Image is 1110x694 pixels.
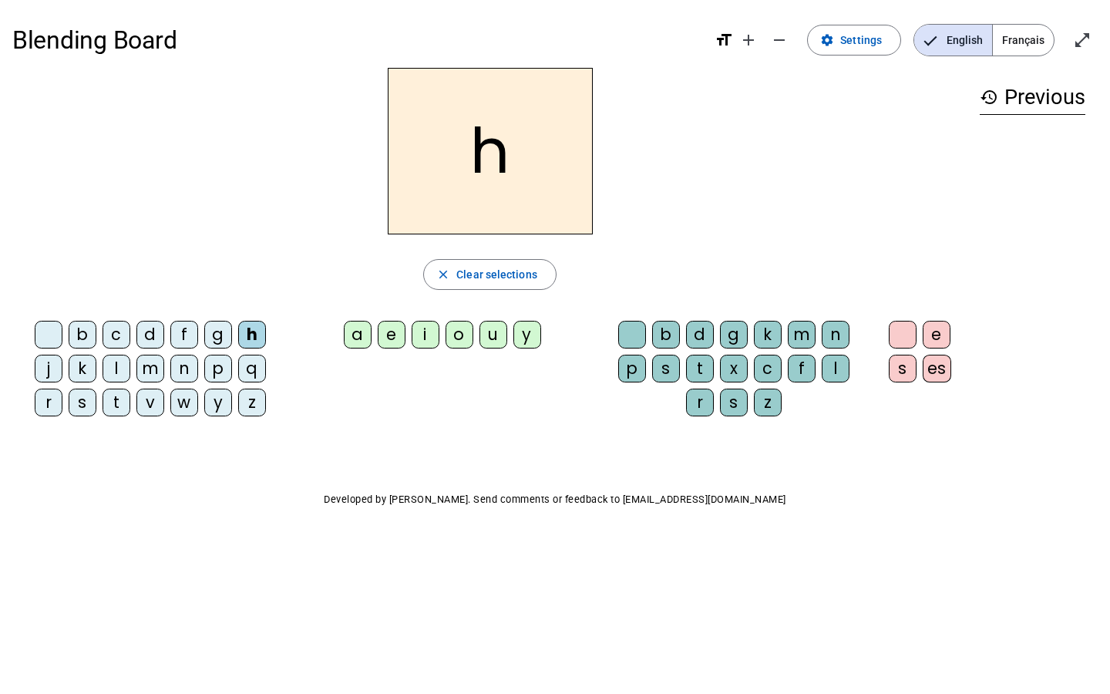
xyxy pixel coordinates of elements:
span: English [914,25,992,56]
div: e [378,321,405,349]
mat-icon: add [739,31,758,49]
div: d [136,321,164,349]
div: s [720,389,748,416]
div: h [238,321,266,349]
mat-button-toggle-group: Language selection [913,24,1054,56]
div: s [889,355,917,382]
div: i [412,321,439,349]
button: Decrease font size [764,25,795,56]
button: Settings [807,25,901,56]
mat-icon: settings [820,33,834,47]
div: o [446,321,473,349]
mat-icon: open_in_full [1073,31,1091,49]
div: p [618,355,646,382]
div: p [204,355,232,382]
div: n [822,321,849,349]
div: y [204,389,232,416]
div: g [720,321,748,349]
div: m [136,355,164,382]
div: v [136,389,164,416]
p: Developed by [PERSON_NAME]. Send comments or feedback to [EMAIL_ADDRESS][DOMAIN_NAME] [12,490,1098,509]
h1: Blending Board [12,15,702,65]
mat-icon: close [436,268,450,281]
div: g [204,321,232,349]
div: r [35,389,62,416]
div: c [103,321,130,349]
span: Settings [840,31,882,49]
div: x [720,355,748,382]
mat-icon: remove [770,31,789,49]
div: l [822,355,849,382]
div: e [923,321,950,349]
div: w [170,389,198,416]
button: Enter full screen [1067,25,1098,56]
div: s [652,355,680,382]
div: s [69,389,96,416]
div: n [170,355,198,382]
div: f [788,355,816,382]
div: z [238,389,266,416]
div: l [103,355,130,382]
mat-icon: format_size [715,31,733,49]
div: t [686,355,714,382]
div: es [923,355,951,382]
span: Français [993,25,1054,56]
h3: Previous [980,80,1085,115]
div: y [513,321,541,349]
div: k [754,321,782,349]
div: m [788,321,816,349]
div: d [686,321,714,349]
div: a [344,321,372,349]
span: Clear selections [456,265,537,284]
div: q [238,355,266,382]
button: Increase font size [733,25,764,56]
div: b [69,321,96,349]
mat-icon: history [980,88,998,106]
div: u [479,321,507,349]
h2: h [388,68,593,234]
div: f [170,321,198,349]
div: j [35,355,62,382]
div: z [754,389,782,416]
div: r [686,389,714,416]
div: k [69,355,96,382]
div: c [754,355,782,382]
div: b [652,321,680,349]
div: t [103,389,130,416]
button: Clear selections [423,259,557,290]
